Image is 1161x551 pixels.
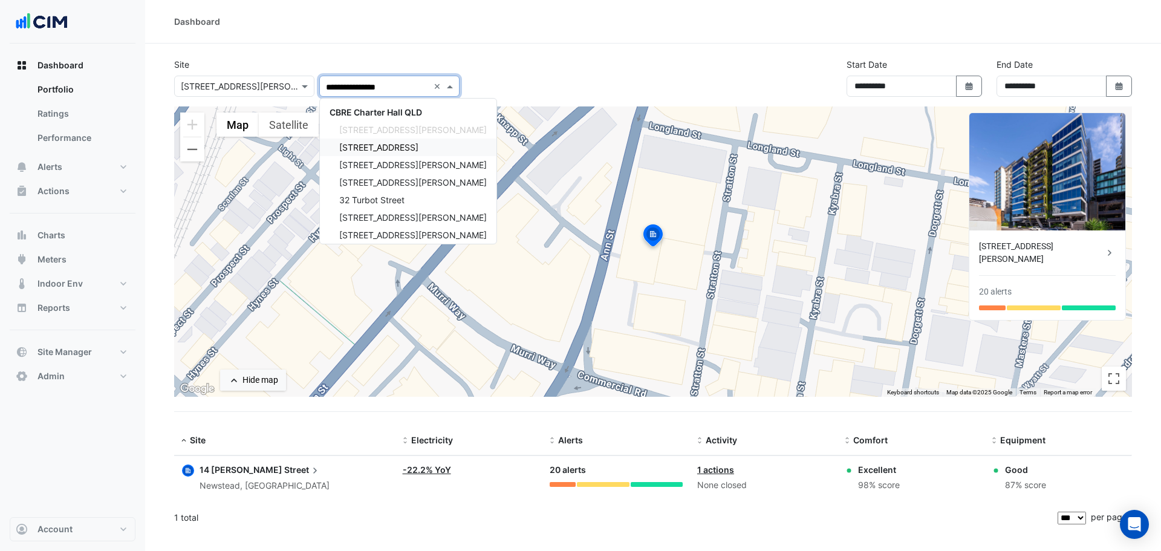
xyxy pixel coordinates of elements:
[558,435,583,445] span: Alerts
[858,463,900,476] div: Excellent
[37,229,65,241] span: Charts
[10,517,135,541] button: Account
[339,177,487,187] span: [STREET_ADDRESS][PERSON_NAME]
[979,240,1104,266] div: [STREET_ADDRESS][PERSON_NAME]
[16,161,28,173] app-icon: Alerts
[242,374,278,386] div: Hide map
[339,160,487,170] span: [STREET_ADDRESS][PERSON_NAME]
[1114,81,1125,91] fa-icon: Select Date
[16,253,28,266] app-icon: Meters
[200,479,330,493] div: Newstead, [GEOGRAPHIC_DATA]
[37,161,62,173] span: Alerts
[174,58,189,71] label: Site
[28,77,135,102] a: Portfolio
[706,435,737,445] span: Activity
[697,465,734,475] a: 1 actions
[16,229,28,241] app-icon: Charts
[37,253,67,266] span: Meters
[10,223,135,247] button: Charts
[853,435,888,445] span: Comfort
[16,278,28,290] app-icon: Indoor Env
[284,463,321,477] span: Street
[37,346,92,358] span: Site Manager
[964,81,975,91] fa-icon: Select Date
[10,364,135,388] button: Admin
[339,142,418,152] span: [STREET_ADDRESS]
[16,302,28,314] app-icon: Reports
[411,435,453,445] span: Electricity
[1102,367,1126,391] button: Toggle fullscreen view
[10,340,135,364] button: Site Manager
[997,58,1033,71] label: End Date
[177,381,217,397] a: Open this area in Google Maps (opens a new window)
[969,113,1125,230] img: 14 Stratton Street
[28,126,135,150] a: Performance
[858,478,900,492] div: 98% score
[10,53,135,77] button: Dashboard
[200,465,282,475] span: 14 [PERSON_NAME]
[1005,478,1046,492] div: 87% score
[10,179,135,203] button: Actions
[697,478,830,492] div: None closed
[887,388,939,397] button: Keyboard shortcuts
[37,302,70,314] span: Reports
[16,185,28,197] app-icon: Actions
[10,272,135,296] button: Indoor Env
[190,435,206,445] span: Site
[550,463,683,477] div: 20 alerts
[1000,435,1046,445] span: Equipment
[180,137,204,161] button: Zoom out
[434,80,444,93] span: Clear
[37,59,83,71] span: Dashboard
[339,125,487,135] span: [STREET_ADDRESS][PERSON_NAME]
[10,77,135,155] div: Dashboard
[320,99,496,244] div: Options List
[339,212,487,223] span: [STREET_ADDRESS][PERSON_NAME]
[640,223,666,252] img: site-pin-selected.svg
[1005,463,1046,476] div: Good
[339,230,487,240] span: [STREET_ADDRESS][PERSON_NAME]
[37,278,83,290] span: Indoor Env
[216,112,259,137] button: Show street map
[220,370,286,391] button: Hide map
[37,185,70,197] span: Actions
[847,58,887,71] label: Start Date
[16,59,28,71] app-icon: Dashboard
[10,296,135,320] button: Reports
[16,346,28,358] app-icon: Site Manager
[37,370,65,382] span: Admin
[339,195,405,205] span: 32 Turbot Street
[259,112,319,137] button: Show satellite imagery
[1044,389,1092,396] a: Report a map error
[15,10,69,34] img: Company Logo
[1020,389,1036,396] a: Terms (opens in new tab)
[979,285,1012,298] div: 20 alerts
[946,389,1012,396] span: Map data ©2025 Google
[174,503,1055,533] div: 1 total
[10,247,135,272] button: Meters
[16,370,28,382] app-icon: Admin
[403,465,451,475] a: -22.2% YoY
[10,155,135,179] button: Alerts
[177,381,217,397] img: Google
[180,112,204,137] button: Zoom in
[28,102,135,126] a: Ratings
[330,107,422,117] span: CBRE Charter Hall QLD
[1091,512,1127,522] span: per page
[37,523,73,535] span: Account
[174,15,220,28] div: Dashboard
[1120,510,1149,539] div: Open Intercom Messenger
